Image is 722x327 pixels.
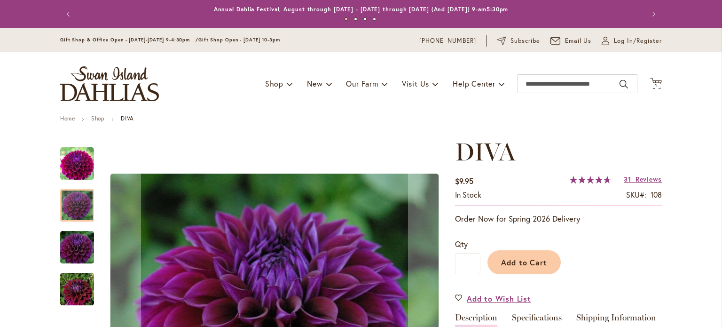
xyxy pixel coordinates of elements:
img: Diva [60,147,94,181]
div: 95% [570,176,611,183]
button: Previous [60,5,79,24]
span: 31 [624,175,631,183]
span: 1 [655,82,657,88]
p: Order Now for Spring 2026 Delivery [455,213,662,224]
span: Email Us [565,36,592,46]
span: Log In/Register [614,36,662,46]
div: Diva [60,180,103,222]
div: Availability [455,190,481,200]
button: 4 of 4 [373,17,376,21]
div: Diva [60,222,103,263]
button: Next [643,5,662,24]
a: store logo [60,66,159,101]
span: Reviews [636,175,662,183]
span: In stock [455,190,481,199]
button: 2 of 4 [354,17,357,21]
span: $9.95 [455,176,473,186]
span: Add to Wish List [467,293,531,304]
a: Subscribe [497,36,540,46]
a: Add to Wish List [455,293,531,304]
button: 1 [650,78,662,90]
div: 108 [651,190,662,200]
a: [PHONE_NUMBER] [419,36,476,46]
span: Help Center [453,79,495,88]
span: Subscribe [510,36,540,46]
button: 3 of 4 [363,17,367,21]
a: Email Us [550,36,592,46]
span: Gift Shop Open - [DATE] 10-3pm [198,37,280,43]
span: Add to Cart [501,257,548,267]
span: Our Farm [346,79,378,88]
button: 1 of 4 [345,17,348,21]
a: Home [60,115,75,122]
a: Log In/Register [602,36,662,46]
button: Add to Cart [487,250,561,274]
span: New [307,79,322,88]
span: Shop [265,79,283,88]
a: Annual Dahlia Festival, August through [DATE] - [DATE] through [DATE] (And [DATE]) 9-am5:30pm [214,6,509,13]
div: Diva [60,138,103,180]
span: Qty [455,239,468,249]
a: Description [455,313,497,327]
img: Diva [43,225,111,270]
div: Diva [60,263,94,305]
a: 31 Reviews [624,175,662,183]
strong: DIVA [121,115,133,122]
a: Specifications [512,313,562,327]
span: DIVA [455,137,515,167]
strong: SKU [626,190,646,199]
img: Diva [43,267,111,312]
span: Gift Shop & Office Open - [DATE]-[DATE] 9-4:30pm / [60,37,198,43]
a: Shop [91,115,104,122]
a: Shipping Information [576,313,656,327]
span: Visit Us [402,79,429,88]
